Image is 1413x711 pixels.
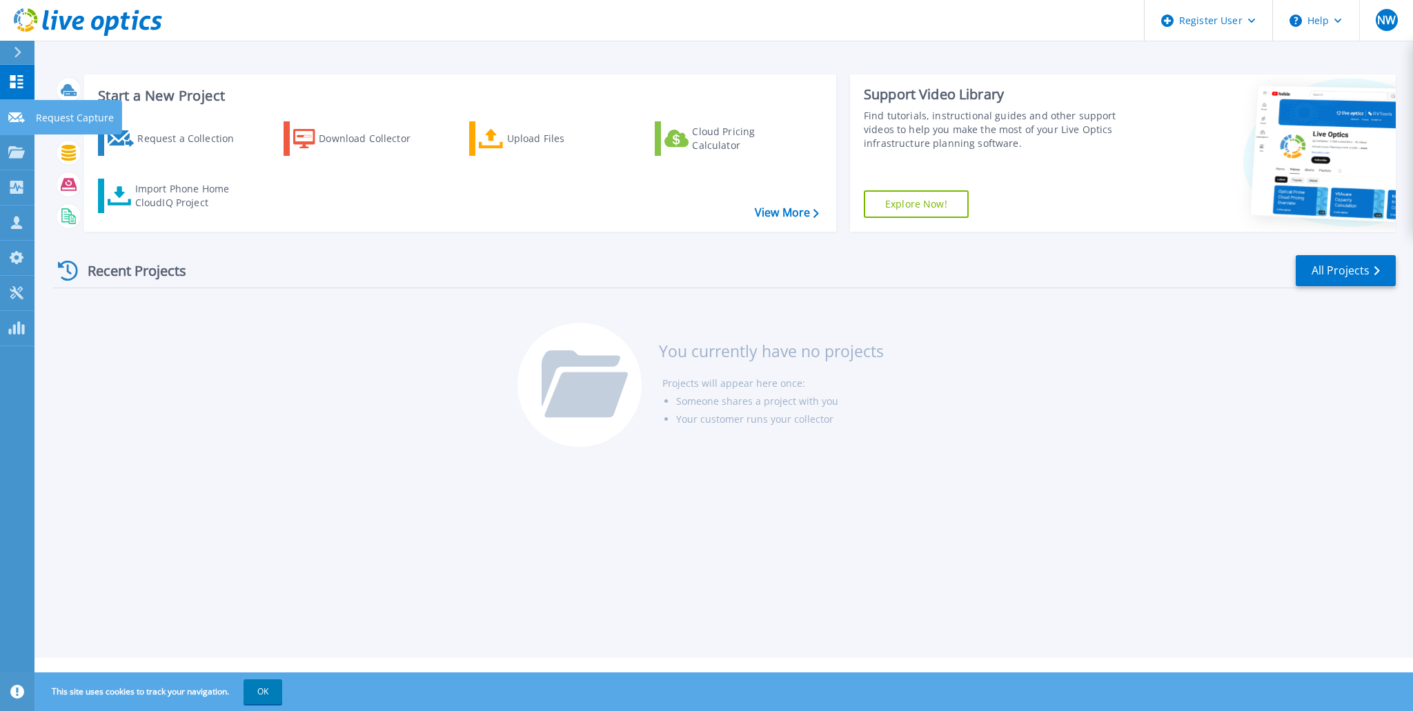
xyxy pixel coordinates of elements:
[864,86,1143,103] div: Support Video Library
[864,190,969,218] a: Explore Now!
[676,410,884,428] li: Your customer runs your collector
[38,679,282,704] span: This site uses cookies to track your navigation.
[1377,14,1396,26] span: NW
[98,121,252,156] a: Request a Collection
[659,343,884,359] h3: You currently have no projects
[864,109,1143,150] div: Find tutorials, instructional guides and other support videos to help you make the most of your L...
[655,121,809,156] a: Cloud Pricing Calculator
[1296,255,1396,286] a: All Projects
[469,121,623,156] a: Upload Files
[692,125,802,152] div: Cloud Pricing Calculator
[135,182,243,210] div: Import Phone Home CloudIQ Project
[98,88,818,103] h3: Start a New Project
[284,121,437,156] a: Download Collector
[662,374,884,392] li: Projects will appear here once:
[36,100,114,136] p: Request Capture
[137,125,248,152] div: Request a Collection
[244,679,282,704] button: OK
[53,254,205,288] div: Recent Projects
[319,125,429,152] div: Download Collector
[507,125,617,152] div: Upload Files
[676,392,884,410] li: Someone shares a project with you
[755,206,819,219] a: View More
